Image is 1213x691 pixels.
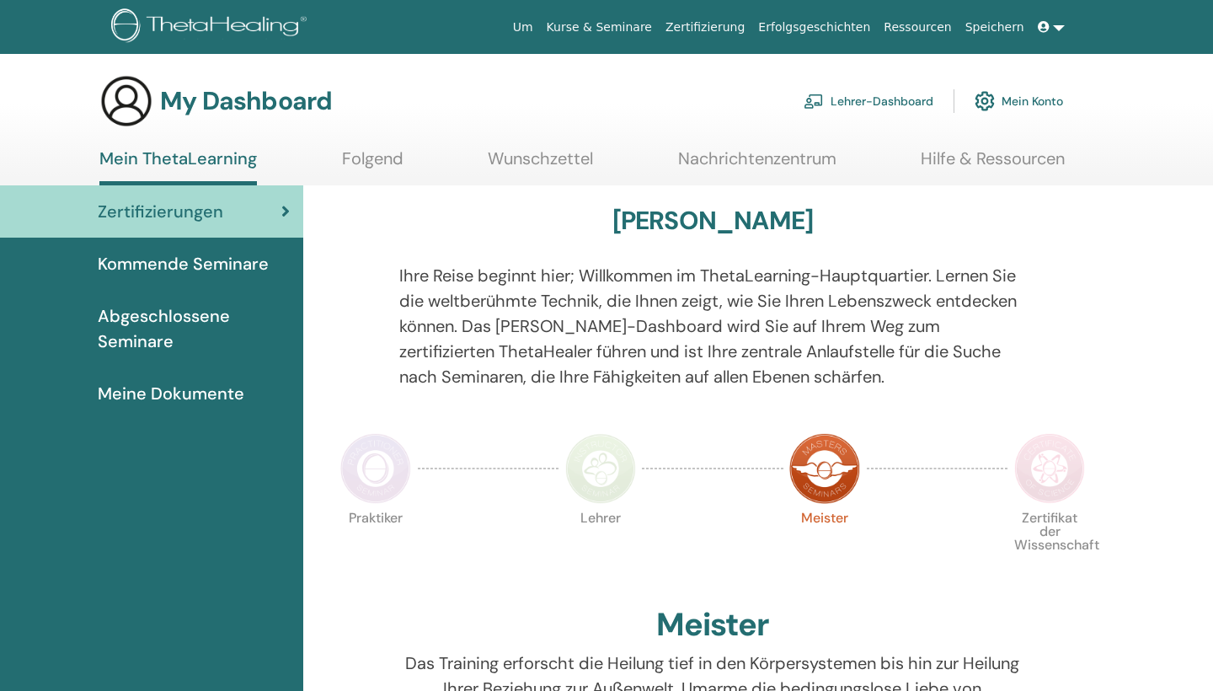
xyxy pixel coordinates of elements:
[1014,433,1085,504] img: Certificate of Science
[99,148,257,185] a: Mein ThetaLearning
[488,148,593,181] a: Wunschzettel
[959,12,1031,43] a: Speichern
[506,12,540,43] a: Um
[975,87,995,115] img: cog.svg
[804,83,933,120] a: Lehrer-Dashboard
[565,433,636,504] img: Instructor
[804,94,824,109] img: chalkboard-teacher.svg
[98,251,269,276] span: Kommende Seminare
[540,12,659,43] a: Kurse & Seminare
[399,263,1027,389] p: Ihre Reise beginnt hier; Willkommen im ThetaLearning-Hauptquartier. Lernen Sie die weltberühmte T...
[111,8,313,46] img: logo.png
[98,303,290,354] span: Abgeschlossene Seminare
[340,512,411,582] p: Praktiker
[751,12,877,43] a: Erfolgsgeschichten
[659,12,751,43] a: Zertifizierung
[99,74,153,128] img: generic-user-icon.jpg
[342,148,403,181] a: Folgend
[656,606,769,645] h2: Meister
[98,199,223,224] span: Zertifizierungen
[340,433,411,504] img: Practitioner
[565,512,636,582] p: Lehrer
[921,148,1065,181] a: Hilfe & Ressourcen
[877,12,958,43] a: Ressourcen
[789,433,860,504] img: Master
[98,381,244,406] span: Meine Dokumente
[975,83,1063,120] a: Mein Konto
[160,86,332,116] h3: My Dashboard
[789,512,860,582] p: Meister
[1014,512,1085,582] p: Zertifikat der Wissenschaft
[678,148,836,181] a: Nachrichtenzentrum
[612,206,814,236] h3: [PERSON_NAME]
